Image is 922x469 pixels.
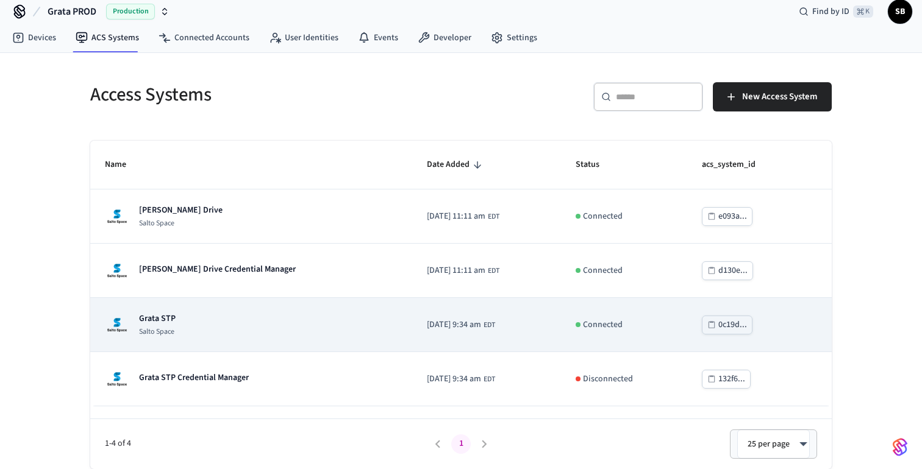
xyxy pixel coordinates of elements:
[742,89,817,105] span: New Access System
[718,209,747,224] div: e093a...
[583,319,623,331] p: Connected
[139,312,176,325] p: Grata STP
[408,27,481,49] a: Developer
[702,155,771,174] span: acs_system_id
[105,437,426,450] span: 1-4 of 4
[90,141,832,406] table: sticky table
[427,373,481,386] span: [DATE] 9:34 am
[893,437,907,457] img: SeamLogoGradient.69752ec5.svg
[583,210,623,223] p: Connected
[2,27,66,49] a: Devices
[488,266,499,277] span: EDT
[427,264,485,277] span: [DATE] 11:11 am
[789,1,883,23] div: Find by ID⌘ K
[576,155,615,174] span: Status
[484,320,495,331] span: EDT
[427,264,499,277] div: America/Toronto
[583,264,623,277] p: Connected
[105,155,142,174] span: Name
[90,82,454,107] h5: Access Systems
[427,373,495,386] div: America/Toronto
[853,5,873,18] span: ⌘ K
[139,219,223,228] p: Salto Space
[348,27,408,49] a: Events
[488,211,499,222] span: EDT
[426,434,496,454] nav: pagination navigation
[48,4,96,19] span: Grata PROD
[66,27,149,49] a: ACS Systems
[105,258,129,283] img: Salto Space Logo
[105,204,129,228] img: Salto Space Logo
[427,210,499,223] div: America/Toronto
[718,263,748,278] div: d130e...
[139,372,249,384] p: Grata STP Credential Manager
[259,27,348,49] a: User Identities
[583,373,633,386] p: Disconnected
[105,312,129,337] img: Salto Space Logo
[427,319,481,331] span: [DATE] 9:34 am
[713,82,832,111] button: New Access System
[427,210,485,223] span: [DATE] 11:11 am
[702,316,752,334] button: 0c19d...
[702,370,751,389] button: 132f6...
[149,27,259,49] a: Connected Accounts
[139,204,223,216] p: [PERSON_NAME] Drive
[427,155,485,174] span: Date Added
[106,4,155,19] span: Production
[702,261,753,280] button: d130e...
[889,1,911,23] span: SB
[718,317,747,333] div: 0c19d...
[737,429,810,459] div: 25 per page
[139,327,176,337] p: Salto Space
[484,374,495,385] span: EDT
[481,27,547,49] a: Settings
[702,207,752,226] button: e093a...
[427,319,495,331] div: America/Toronto
[105,367,129,391] img: Salto Space Logo
[812,5,849,18] span: Find by ID
[139,263,296,275] p: [PERSON_NAME] Drive Credential Manager
[718,372,745,387] div: 132f6...
[451,434,471,454] button: page 1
